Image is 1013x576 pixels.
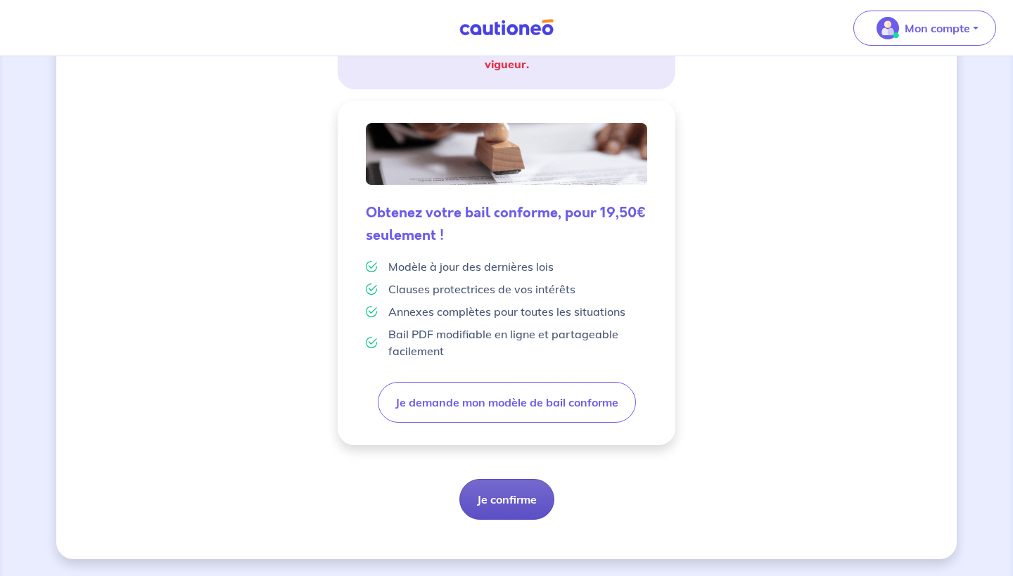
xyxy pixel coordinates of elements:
[388,281,575,297] p: Clauses protectrices de vos intérêts
[366,202,647,247] h5: Obtenez votre bail conforme, pour 19,50€ seulement !
[366,123,647,185] img: valid-lease.png
[454,19,559,37] img: Cautioneo
[388,303,625,320] p: Annexes complètes pour toutes les situations
[459,479,554,520] button: Je confirme
[853,11,996,46] button: illu_account_valid_menu.svgMon compte
[877,17,899,39] img: illu_account_valid_menu.svg
[388,326,647,359] p: Bail PDF modifiable en ligne et partageable facilement
[388,258,554,275] p: Modèle à jour des dernières lois
[905,20,970,37] p: Mon compte
[378,382,636,423] button: Je demande mon modèle de bail conforme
